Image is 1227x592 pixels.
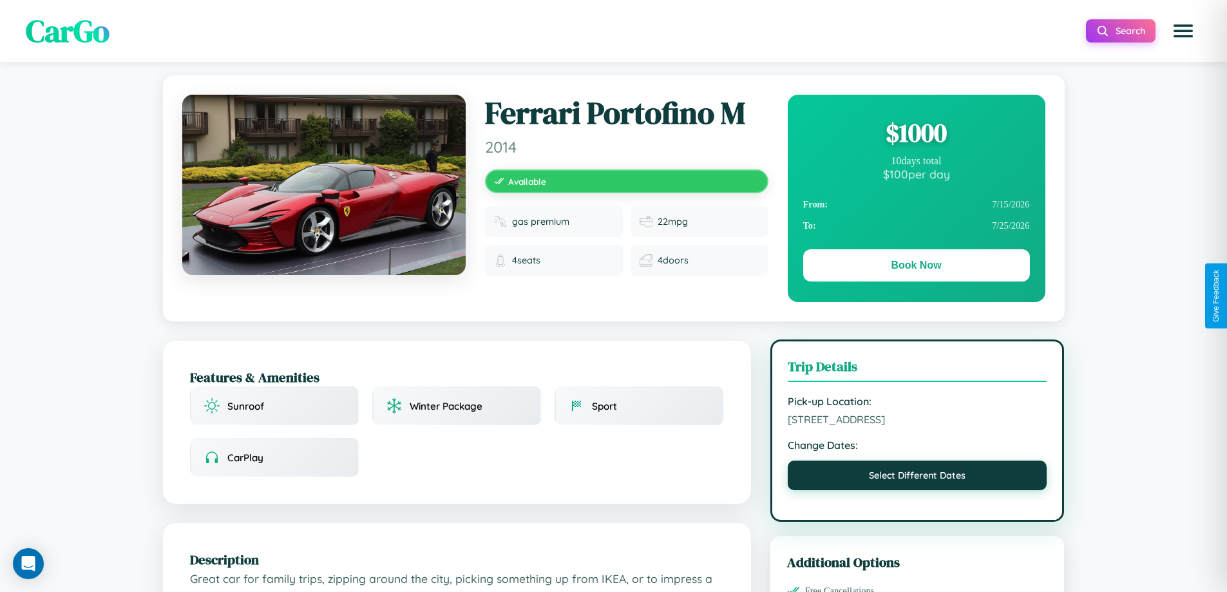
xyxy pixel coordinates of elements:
div: Open Intercom Messenger [13,548,44,579]
strong: Change Dates: [788,439,1047,452]
span: 4 seats [512,254,540,266]
button: Book Now [803,249,1030,282]
span: 2014 [485,137,768,157]
span: Winter Package [410,400,482,412]
img: Ferrari Portofino M 2014 [182,95,466,275]
h3: Additional Options [787,553,1048,571]
strong: From: [803,199,828,210]
span: Sport [592,400,617,412]
strong: Pick-up Location: [788,395,1047,408]
span: 22 mpg [658,216,688,227]
div: 10 days total [803,155,1030,167]
span: 4 doors [658,254,689,266]
img: Fuel type [494,215,507,228]
h3: Trip Details [788,357,1047,382]
h2: Features & Amenities [190,368,724,387]
span: Sunroof [227,400,264,412]
img: Fuel efficiency [640,215,652,228]
span: CarGo [26,10,109,52]
strong: To: [803,220,816,231]
div: $ 100 per day [803,167,1030,181]
span: [STREET_ADDRESS] [788,413,1047,426]
h1: Ferrari Portofino M [485,95,768,132]
img: Doors [640,254,652,267]
button: Open menu [1165,13,1201,49]
div: Give Feedback [1212,270,1221,322]
span: gas premium [512,216,569,227]
h2: Description [190,550,724,569]
div: 7 / 25 / 2026 [803,215,1030,236]
img: Seats [494,254,507,267]
button: Select Different Dates [788,461,1047,490]
span: Search [1116,25,1145,37]
button: Search [1086,19,1156,43]
div: 7 / 15 / 2026 [803,194,1030,215]
span: CarPlay [227,452,263,464]
div: $ 1000 [803,115,1030,150]
span: Available [508,176,546,187]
